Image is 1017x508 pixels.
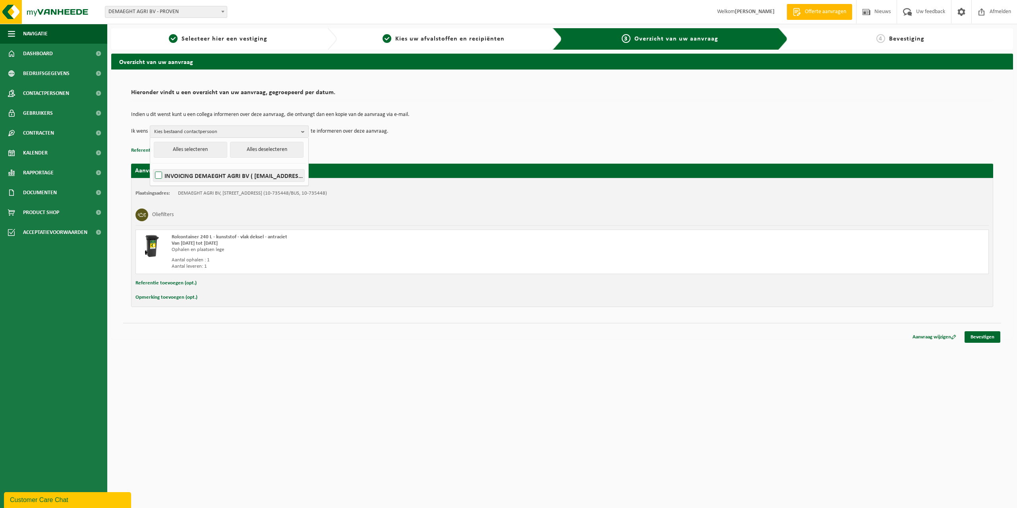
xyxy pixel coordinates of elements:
[172,247,594,253] div: Ophalen en plaatsen lege
[735,9,775,15] strong: [PERSON_NAME]
[311,126,389,137] p: te informeren over deze aanvraag.
[182,36,267,42] span: Selecteer hier een vestiging
[23,103,53,123] span: Gebruikers
[23,163,54,183] span: Rapportage
[622,34,630,43] span: 3
[178,190,327,197] td: DEMAEGHT AGRI BV, [STREET_ADDRESS] (10-735448/BUS, 10-735448)
[111,54,1013,69] h2: Overzicht van uw aanvraag
[169,34,178,43] span: 1
[105,6,227,18] span: DEMAEGHT AGRI BV - PROVEN
[803,8,848,16] span: Offerte aanvragen
[150,126,309,137] button: Kies bestaand contactpersoon
[154,126,298,138] span: Kies bestaand contactpersoon
[135,292,197,303] button: Opmerking toevoegen (opt.)
[23,44,53,64] span: Dashboard
[105,6,227,17] span: DEMAEGHT AGRI BV - PROVEN
[965,331,1000,343] a: Bevestigen
[23,64,70,83] span: Bedrijfsgegevens
[23,222,87,242] span: Acceptatievoorwaarden
[154,142,227,158] button: Alles selecteren
[115,34,321,44] a: 1Selecteer hier een vestiging
[907,331,962,343] a: Aanvraag wijzigen
[341,34,547,44] a: 2Kies uw afvalstoffen en recipiënten
[135,168,195,174] strong: Aanvraag voor [DATE]
[135,191,170,196] strong: Plaatsingsadres:
[23,123,54,143] span: Contracten
[153,170,304,182] label: INVOICING DEMAEGHT AGRI BV ( [EMAIL_ADDRESS][DOMAIN_NAME] )
[131,89,993,100] h2: Hieronder vindt u een overzicht van uw aanvraag, gegroepeerd per datum.
[172,241,218,246] strong: Van [DATE] tot [DATE]
[23,183,57,203] span: Documenten
[23,143,48,163] span: Kalender
[131,112,993,118] p: Indien u dit wenst kunt u een collega informeren over deze aanvraag, die ontvangt dan een kopie v...
[23,24,48,44] span: Navigatie
[172,234,287,240] span: Rolcontainer 240 L - kunststof - vlak deksel - antraciet
[131,126,148,137] p: Ik wens
[787,4,852,20] a: Offerte aanvragen
[172,263,594,270] div: Aantal leveren: 1
[4,491,133,508] iframe: chat widget
[230,142,304,158] button: Alles deselecteren
[395,36,505,42] span: Kies uw afvalstoffen en recipiënten
[140,234,164,258] img: WB-0240-HPE-BK-01.png
[23,203,59,222] span: Product Shop
[634,36,718,42] span: Overzicht van uw aanvraag
[889,36,924,42] span: Bevestiging
[172,257,594,263] div: Aantal ophalen : 1
[131,145,192,156] button: Referentie toevoegen (opt.)
[135,278,197,288] button: Referentie toevoegen (opt.)
[152,209,174,221] h3: Oliefilters
[23,83,69,103] span: Contactpersonen
[383,34,391,43] span: 2
[876,34,885,43] span: 4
